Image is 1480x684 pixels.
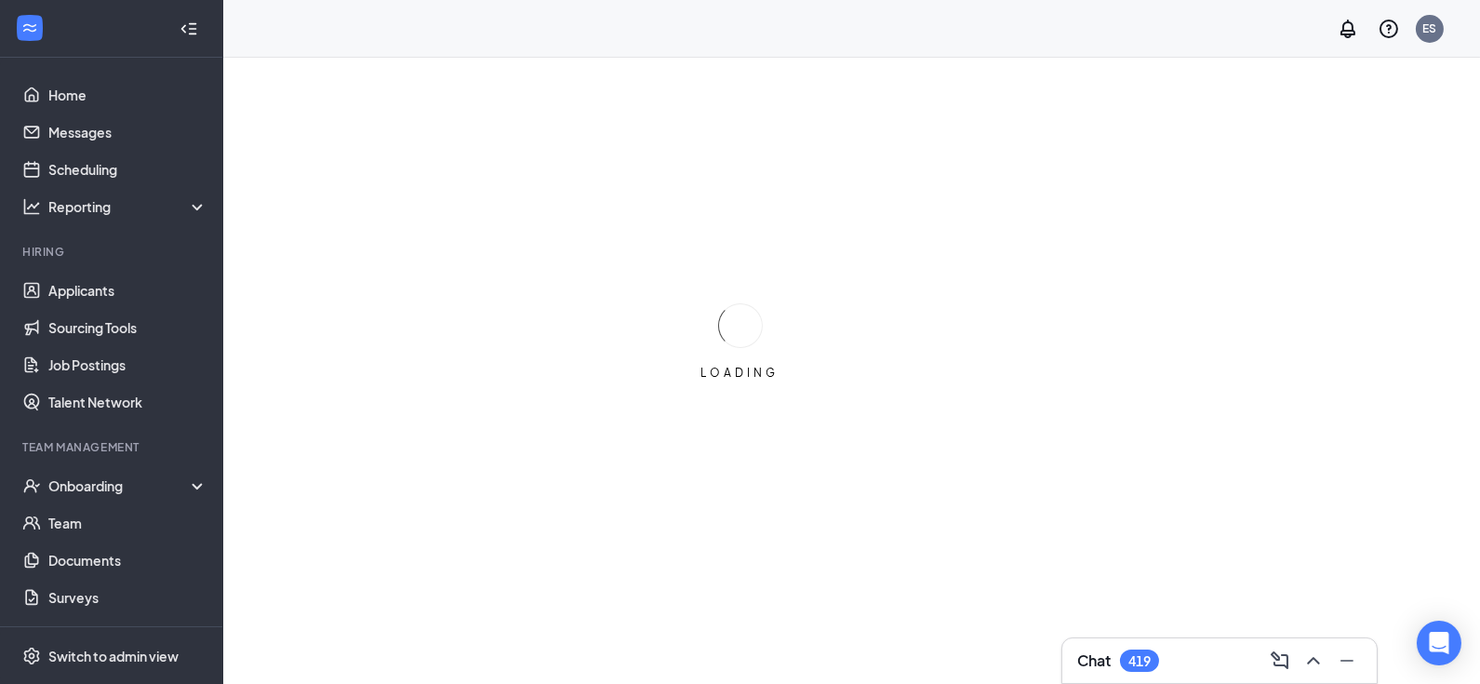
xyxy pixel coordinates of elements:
div: Switch to admin view [48,647,179,665]
button: Minimize [1332,646,1362,676]
div: LOADING [694,365,787,381]
a: Surveys [48,579,207,616]
div: 419 [1128,653,1151,669]
a: Home [48,76,207,114]
svg: UserCheck [22,476,41,495]
a: Sourcing Tools [48,309,207,346]
div: Reporting [48,197,208,216]
a: Team [48,504,207,542]
a: Messages [48,114,207,151]
div: Team Management [22,439,204,455]
svg: Analysis [22,197,41,216]
svg: WorkstreamLogo [20,19,39,37]
svg: Settings [22,647,41,665]
div: ES [1423,20,1437,36]
svg: ComposeMessage [1269,650,1291,672]
a: Talent Network [48,383,207,421]
button: ChevronUp [1299,646,1328,676]
div: Hiring [22,244,204,260]
div: Open Intercom Messenger [1417,621,1461,665]
button: ComposeMessage [1265,646,1295,676]
a: Applicants [48,272,207,309]
a: Scheduling [48,151,207,188]
h3: Chat [1077,650,1111,671]
a: Documents [48,542,207,579]
svg: Notifications [1337,18,1359,40]
svg: QuestionInfo [1378,18,1400,40]
svg: ChevronUp [1302,650,1325,672]
svg: Minimize [1336,650,1358,672]
a: Job Postings [48,346,207,383]
svg: Collapse [180,20,198,38]
div: Onboarding [48,476,192,495]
